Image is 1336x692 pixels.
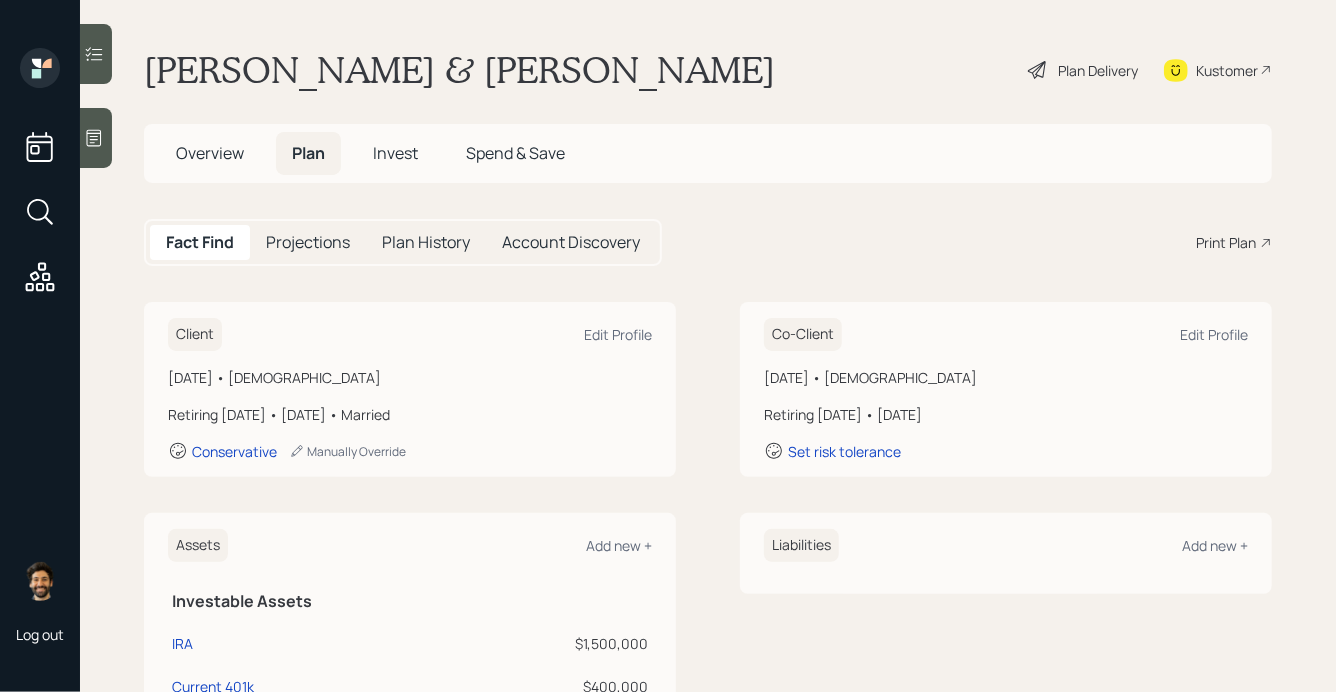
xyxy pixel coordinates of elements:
[166,233,234,252] h5: Fact Find
[373,142,418,164] span: Invest
[168,404,652,425] div: Retiring [DATE] • [DATE] • Married
[192,442,277,461] div: Conservative
[168,367,652,388] div: [DATE] • [DEMOGRAPHIC_DATA]
[1058,60,1138,81] div: Plan Delivery
[466,142,565,164] span: Spend & Save
[479,633,648,654] div: $1,500,000
[764,404,1248,425] div: Retiring [DATE] • [DATE]
[1180,325,1248,344] div: Edit Profile
[172,592,648,611] h5: Investable Assets
[168,529,228,562] h6: Assets
[292,142,325,164] span: Plan
[502,233,640,252] h5: Account Discovery
[382,233,470,252] h5: Plan History
[764,318,842,351] h6: Co-Client
[1196,60,1258,81] div: Kustomer
[764,367,1248,388] div: [DATE] • [DEMOGRAPHIC_DATA]
[176,142,244,164] span: Overview
[586,536,652,555] div: Add new +
[289,443,406,460] div: Manually Override
[144,48,775,92] h1: [PERSON_NAME] & [PERSON_NAME]
[584,325,652,344] div: Edit Profile
[20,561,60,601] img: eric-schwartz-headshot.png
[16,625,64,644] div: Log out
[788,442,901,461] div: Set risk tolerance
[1182,536,1248,555] div: Add new +
[764,529,839,562] h6: Liabilities
[168,318,222,351] h6: Client
[1196,232,1256,253] div: Print Plan
[172,633,193,654] div: IRA
[266,233,350,252] h5: Projections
